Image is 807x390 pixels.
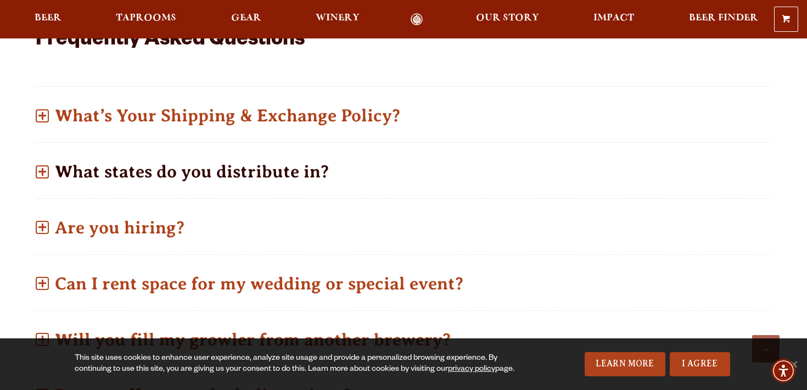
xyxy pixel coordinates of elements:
span: Beer [35,14,61,23]
a: Beer [27,13,69,26]
p: What states do you distribute in? [36,152,771,191]
a: Gear [224,13,268,26]
span: Taprooms [116,14,176,23]
span: Beer Finder [689,14,758,23]
span: Impact [593,14,634,23]
a: Winery [309,13,367,26]
p: Are you hiring? [36,208,771,247]
a: privacy policy [448,365,495,374]
a: Our Story [469,13,546,26]
p: Will you fill my growler from another brewery? [36,320,771,359]
span: Winery [316,14,360,23]
span: Gear [231,14,261,23]
a: Impact [586,13,641,26]
h2: Frequently Asked Questions [36,29,615,53]
a: Beer Finder [682,13,765,26]
div: This site uses cookies to enhance user experience, analyze site usage and provide a personalized ... [75,353,526,375]
a: Learn More [585,352,665,376]
a: Taprooms [109,13,183,26]
p: What’s Your Shipping & Exchange Policy? [36,96,771,135]
div: Accessibility Menu [771,359,795,383]
a: Odell Home [396,13,438,26]
a: Scroll to top [752,335,780,363]
a: I Agree [670,352,730,376]
p: Can I rent space for my wedding or special event? [36,264,771,303]
span: Our Story [476,14,539,23]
